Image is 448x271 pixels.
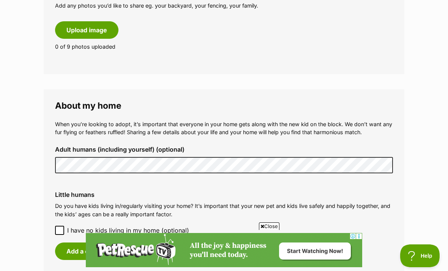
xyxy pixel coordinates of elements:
[55,2,393,10] p: Add any photos you’d like to share eg. your backyard, your fencing, your family.
[55,43,393,51] p: 0 of 9 photos uploaded
[55,202,393,218] p: Do you have kids living in/regularly visiting your home? It’s important that your new pet and kid...
[259,222,279,230] span: Close
[55,120,393,136] p: When you’re looking to adopt, it’s important that everyone in your home gets along with the new k...
[55,191,393,198] label: Little humans
[55,146,393,153] label: Adult humans (including yourself) (optional)
[86,233,362,267] iframe: Advertisement
[55,101,393,111] legend: About my home
[67,226,189,235] span: I have no kids living in my home (optional)
[55,21,118,39] button: Upload image
[400,244,440,267] iframe: Help Scout Beacon - Open
[55,242,110,260] button: Add a child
